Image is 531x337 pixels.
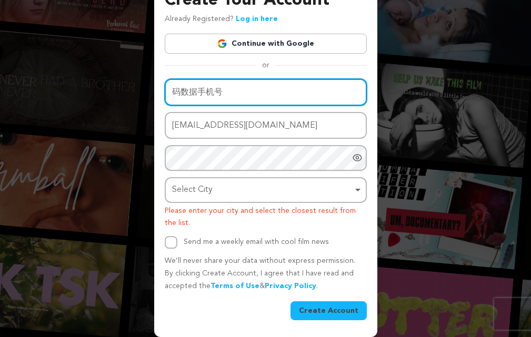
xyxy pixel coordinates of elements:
[165,34,367,54] a: Continue with Google
[211,282,259,290] a: Terms of Use
[172,182,353,198] div: Select City
[165,205,367,230] p: Please enter your city and select the closest result from the list.
[165,13,278,26] p: Already Registered?
[165,79,367,106] input: Name
[265,282,316,290] a: Privacy Policy
[165,112,367,139] input: Email address
[184,238,329,246] label: Send me a weekly email with cool film news
[352,152,363,163] a: Show password as plain text. Warning: this will display your password on the screen.
[236,15,278,23] a: Log in here
[217,38,227,49] img: Google logo
[256,60,276,70] span: or
[165,255,367,292] p: We’ll never share your data without express permission. By clicking Create Account, I agree that ...
[290,301,367,320] button: Create Account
